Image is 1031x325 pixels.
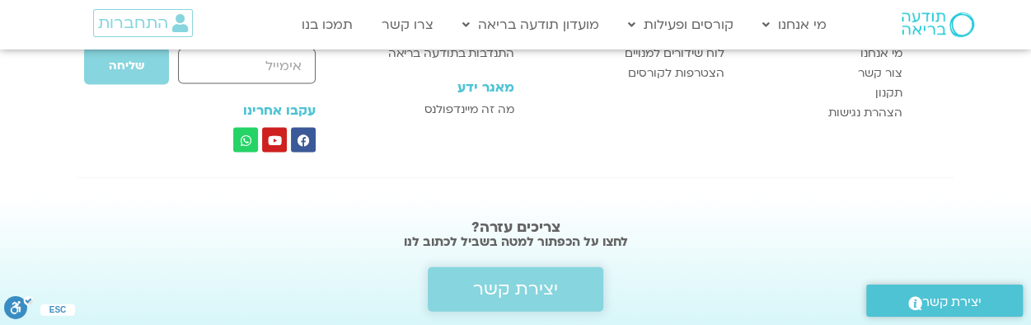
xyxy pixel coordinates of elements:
h2: צריכים עזרה? [87,219,944,236]
a: מי אנחנו [741,44,902,64]
span: התנדבות בתודעה בריאה [388,44,514,64]
span: תקנון [875,83,902,103]
span: מה זה מיינדפולנס [424,100,514,120]
input: אימייל [178,49,316,84]
span: מי אנחנו [860,44,902,64]
a: הצהרת נגישות [741,103,902,123]
span: שליחה [109,59,144,73]
span: הצהרת נגישות [828,103,902,123]
a: התחברות [93,9,193,37]
span: לוח שידורים למנויים [625,44,724,64]
a: הצטרפות לקורסים [531,64,724,83]
a: תקנון [741,83,902,103]
span: יצירת קשר [473,280,558,299]
h3: עקבו אחרינו [129,103,316,118]
a: צרו קשר [373,9,442,40]
img: תודעה בריאה [902,12,974,37]
a: מועדון תודעה בריאה [454,9,607,40]
a: התנדבות בתודעה בריאה [361,44,513,64]
a: לוח שידורים למנויים [531,44,724,64]
a: צור קשר [741,64,902,83]
span: יצירת קשר [922,291,982,313]
a: תמכו בנו [293,9,361,40]
a: יצירת קשר [428,267,603,312]
button: שליחה [83,46,170,86]
span: התחברות [98,14,168,32]
form: טופס חדש [129,46,316,94]
a: יצירת קשר [866,285,1023,317]
span: צור קשר [858,64,902,83]
a: מי אנחנו [754,9,835,40]
h3: מאגר ידע [361,80,513,95]
span: הצטרפות לקורסים [628,64,724,83]
a: קורסים ופעילות [620,9,742,40]
a: מה זה מיינדפולנס [361,100,513,120]
h2: לחצו על הכפתור למטה בשביל לכתוב לנו [87,233,944,250]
